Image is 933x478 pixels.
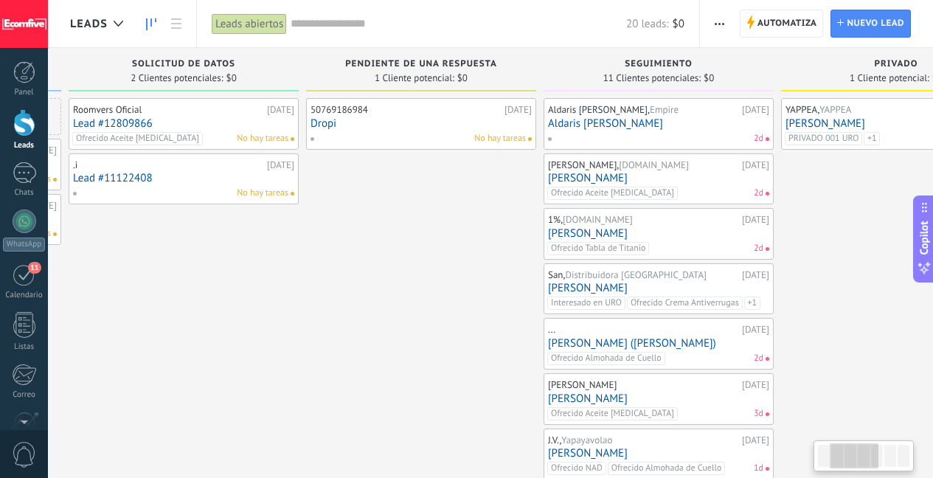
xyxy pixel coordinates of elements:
[53,232,57,236] span: No hay nada asignado
[267,159,294,171] div: [DATE]
[709,10,730,38] button: Más
[76,59,291,72] div: Solicitud de datos
[875,59,918,69] span: Privado
[73,104,263,116] div: Roomvers Oficial
[3,238,45,252] div: WhatsApp
[3,88,46,97] div: Panel
[474,132,526,145] span: No hay tareas
[766,357,769,361] span: Tareas caducadas
[548,324,738,336] div: ...
[608,462,726,475] span: Ofrecido Almohada de Cuello
[740,10,824,38] a: Automatiza
[132,59,235,69] span: Solicitud de datos
[311,117,532,130] a: Dropi
[742,214,769,226] div: [DATE]
[53,178,57,181] span: No hay nada asignado
[313,59,529,72] div: Pendiente de una respuesta
[212,13,287,35] div: Leads abiertos
[766,137,769,141] span: Tareas caducadas
[547,187,678,200] span: Ofrecido Aceite [MEDICAL_DATA]
[563,213,633,226] span: [DOMAIN_NAME]
[548,159,738,171] div: [PERSON_NAME],
[766,412,769,416] span: Tareas caducadas
[673,17,684,31] span: $0
[847,10,904,37] span: Nuevo lead
[311,104,501,116] div: 50769186984
[548,447,769,460] a: [PERSON_NAME]
[548,172,769,184] a: [PERSON_NAME]
[742,104,769,116] div: [DATE]
[291,192,294,195] span: No hay nada asignado
[3,188,46,198] div: Chats
[345,59,497,69] span: Pendiente de una respuesta
[3,342,46,352] div: Listas
[164,10,189,38] a: Lista
[766,247,769,251] span: Tareas caducadas
[3,141,46,150] div: Leads
[73,172,294,184] a: Lead #11122408
[548,392,769,405] a: [PERSON_NAME]
[742,269,769,281] div: [DATE]
[547,242,649,255] span: Ofrecido Tabla de Titanio
[551,59,766,72] div: Seguimiento
[457,74,468,83] span: $0
[766,192,769,195] span: Tareas caducadas
[625,59,692,69] span: Seguimiento
[819,103,851,116] span: YAPPEA
[627,297,743,310] span: Ofrecido Crema Antiverrugas
[742,434,769,446] div: [DATE]
[785,132,862,145] span: PRIVADO 001 URO
[603,74,701,83] span: 11 Clientes potenciales:
[547,462,606,475] span: Ofrecido NAD
[565,269,707,281] span: Distribuidora [GEOGRAPHIC_DATA]
[237,132,288,145] span: No hay tareas
[73,159,263,171] div: .i
[237,187,288,200] span: No hay tareas
[548,434,738,446] div: J.V.,
[547,352,665,365] span: Ofrecido Almohada de Cuello
[226,74,237,83] span: $0
[28,262,41,274] span: 11
[375,74,454,83] span: 1 Cliente potencial:
[548,269,738,281] div: San,
[139,10,164,38] a: Leads
[70,17,108,31] span: Leads
[754,187,763,200] span: 2d
[742,159,769,171] div: [DATE]
[3,390,46,400] div: Correo
[291,137,294,141] span: No hay nada asignado
[131,74,223,83] span: 2 Clientes potenciales:
[754,407,763,420] span: 3d
[754,462,763,475] span: 1d
[766,467,769,471] span: Tareas caducadas
[626,17,668,31] span: 20 leads:
[754,352,763,365] span: 2d
[548,214,738,226] div: 1%,
[547,297,625,310] span: Interesado en URO
[548,337,769,350] a: [PERSON_NAME] ([PERSON_NAME])
[704,74,714,83] span: $0
[548,227,769,240] a: [PERSON_NAME]
[754,132,763,145] span: 2d
[619,159,689,171] span: [DOMAIN_NAME]
[528,137,532,141] span: No hay nada asignado
[754,242,763,255] span: 2d
[267,104,294,116] div: [DATE]
[561,434,612,446] span: Yapayavolao
[504,104,532,116] div: [DATE]
[650,103,679,116] span: Empire
[742,324,769,336] div: [DATE]
[72,132,203,145] span: Ofrecido Aceite [MEDICAL_DATA]
[757,10,817,37] span: Automatiza
[742,379,769,391] div: [DATE]
[3,291,46,300] div: Calendario
[73,117,294,130] a: Lead #12809866
[547,407,678,420] span: Ofrecido Aceite [MEDICAL_DATA]
[548,104,738,116] div: Aldaris [PERSON_NAME],
[548,282,769,294] a: [PERSON_NAME]
[548,117,769,130] a: Aldaris [PERSON_NAME]
[548,379,738,391] div: [PERSON_NAME]
[850,74,929,83] span: 1 Cliente potencial:
[917,221,932,255] span: Copilot
[830,10,911,38] a: Nuevo lead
